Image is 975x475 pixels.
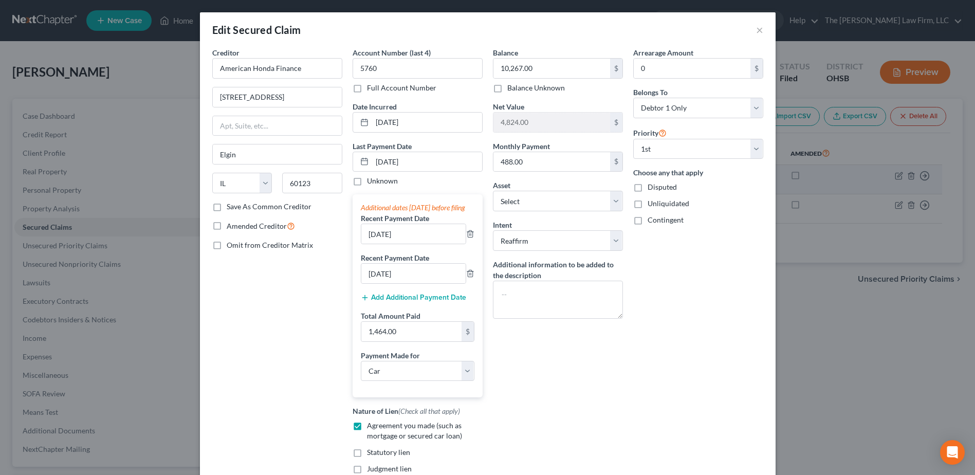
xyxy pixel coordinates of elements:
div: $ [462,322,474,341]
input: 0.00 [493,113,610,132]
label: Intent [493,220,512,230]
label: Recent Payment Date [361,252,429,263]
input: 0.00 [493,59,610,78]
span: Belongs To [633,88,668,97]
input: -- [361,224,466,244]
label: Last Payment Date [353,141,412,152]
label: Net Value [493,101,524,112]
label: Unknown [367,176,398,186]
label: Balance Unknown [507,83,565,93]
div: $ [610,113,622,132]
label: Priority [633,126,667,139]
div: Open Intercom Messenger [940,440,965,465]
input: Enter zip... [282,173,342,193]
span: Asset [493,181,510,190]
label: Account Number (last 4) [353,47,431,58]
label: Monthly Payment [493,141,550,152]
input: 0.00 [361,322,462,341]
span: Amended Creditor [227,222,287,230]
label: Nature of Lien [353,406,460,416]
input: Enter address... [213,87,342,107]
div: $ [610,152,622,172]
input: 0.00 [634,59,750,78]
label: Date Incurred [353,101,397,112]
input: Enter city... [213,144,342,164]
span: Disputed [648,182,677,191]
div: Additional dates [DATE] before filing [361,203,474,213]
input: XXXX [353,58,483,79]
span: Omit from Creditor Matrix [227,241,313,249]
span: Contingent [648,215,684,224]
input: 0.00 [493,152,610,172]
span: Judgment lien [367,464,412,473]
label: Full Account Number [367,83,436,93]
button: Add Additional Payment Date [361,294,466,302]
input: Apt, Suite, etc... [213,116,342,136]
button: × [756,24,763,36]
label: Recent Payment Date [361,213,429,224]
span: Creditor [212,48,240,57]
input: Search creditor by name... [212,58,342,79]
div: Edit Secured Claim [212,23,301,37]
label: Total Amount Paid [361,310,420,321]
label: Arrearage Amount [633,47,693,58]
span: Agreement you made (such as mortgage or secured car loan) [367,421,462,440]
span: (Check all that apply) [398,407,460,415]
input: MM/DD/YYYY [372,152,482,172]
label: Payment Made for [361,350,420,361]
span: Statutory lien [367,448,410,456]
div: $ [610,59,622,78]
label: Additional information to be added to the description [493,259,623,281]
label: Save As Common Creditor [227,202,311,212]
span: Unliquidated [648,199,689,208]
label: Choose any that apply [633,167,763,178]
input: MM/DD/YYYY [372,113,482,132]
div: $ [750,59,763,78]
label: Balance [493,47,518,58]
input: -- [361,264,466,283]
